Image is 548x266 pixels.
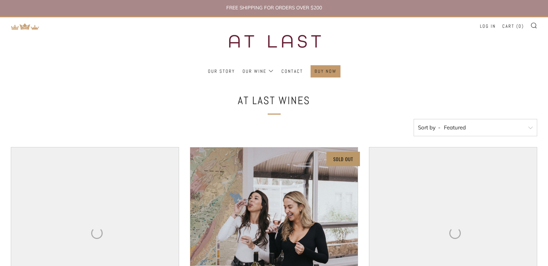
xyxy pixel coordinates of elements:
[518,23,522,29] span: 0
[242,66,274,77] a: Our Wine
[11,22,40,29] a: Return to TKW Merchants
[333,154,353,164] p: Sold Out
[502,21,524,32] a: Cart (0)
[211,17,337,65] img: three kings wine merchants
[315,66,337,77] a: Buy Now
[166,91,382,110] h1: At Last Wines
[480,21,496,32] a: Log in
[11,23,40,30] img: Return to TKW Merchants
[281,66,303,77] a: Contact
[208,66,235,77] a: Our Story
